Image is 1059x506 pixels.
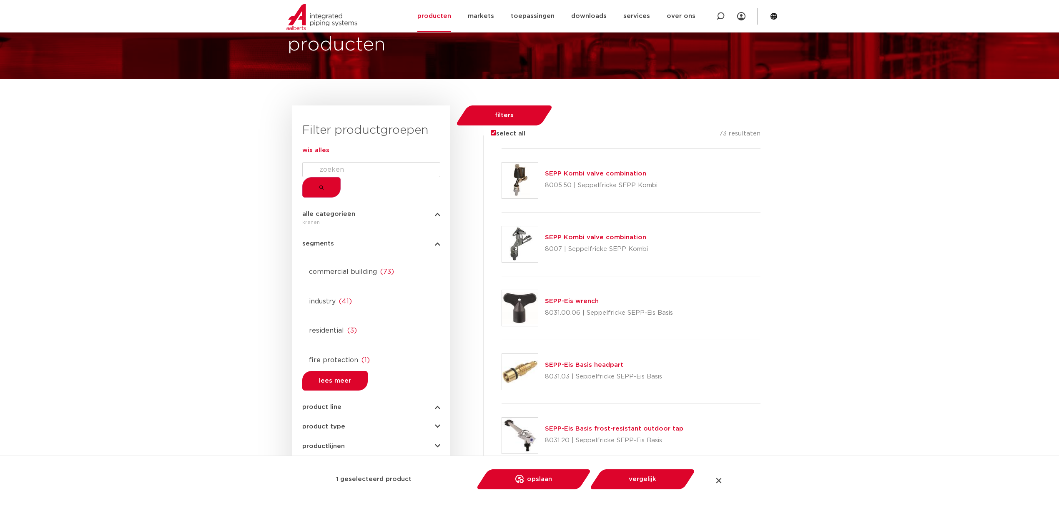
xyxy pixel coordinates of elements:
img: thumbnail for SEPP-Eis Basis frost-resistant outdoor tap [502,418,538,453]
button: product line [302,404,440,410]
a: SEPP Kombi valve combination [545,170,646,177]
a: commercial building(73) [302,263,440,277]
a: SEPP Kombi valve combination [545,234,646,240]
span: industry [309,298,336,305]
span: commercial building [309,268,377,275]
p: 8031.03 | Seppelfricke SEPP-Eis Basis [545,370,662,383]
p: 8031.20 | Seppelfricke SEPP-Eis Basis [545,434,683,447]
span: ( 3 ) [347,327,357,334]
span: product type [302,423,345,430]
span: ( 73 ) [380,268,394,275]
span: productlijnen [302,443,345,449]
p: 8031.00.06 | Seppelfricke SEPP-Eis Basis [545,306,673,320]
div: kranen [302,217,440,227]
span: lees meer [319,378,351,384]
a: SEPP-Eis Basis frost-resistant outdoor tap [545,426,683,432]
span: alle categorieën [302,211,355,217]
span: 1 [336,473,339,486]
img: thumbnail for SEPP-Eis Basis headpart [502,354,538,390]
img: thumbnail for SEPP Kombi valve combination [502,226,538,262]
span: geselecteerd product [340,473,412,486]
span: ( 1 ) [361,357,370,363]
span: product line [302,404,341,410]
a: wis alles [302,147,329,153]
h1: producten [288,32,386,58]
input: Search [302,162,440,177]
p: 8007 | Seppelfricke SEPP Kombi [545,243,648,256]
img: thumbnail for SEPP-Eis wrench [502,290,538,326]
a: SEPP-Eis wrench [545,298,599,304]
button: productlijnen [302,443,440,449]
a: fire protection(1) [302,352,440,365]
button: Submit the search query [302,177,341,198]
button: alle categorieën [302,211,440,217]
a: SEPP-Eis Basis headpart [545,362,623,368]
span: 73 resultaten [719,130,760,137]
a: residential(3) [302,322,440,336]
img: thumbnail for SEPP Kombi valve combination [502,163,538,198]
input: select all [491,130,496,135]
button: lees meer [302,371,368,391]
span: residential [309,327,344,334]
a: industry(41) [302,293,440,306]
span: fire protection [309,357,358,363]
label: select all [478,129,525,139]
span: ( 41 ) [339,298,352,305]
h3: Filter productgroepen [302,122,440,139]
button: filters [462,105,547,125]
span: segments [302,240,334,247]
p: 8005.50 | Seppelfricke SEPP Kombi [545,179,657,192]
button: product type [302,423,440,430]
button: segments [302,240,440,247]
